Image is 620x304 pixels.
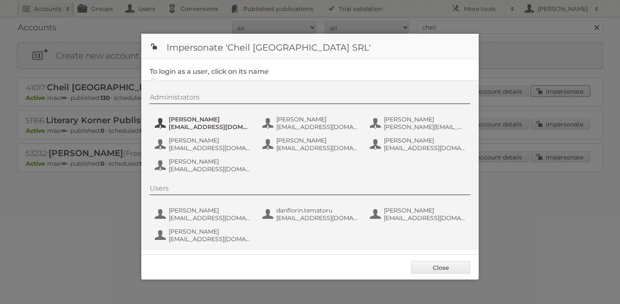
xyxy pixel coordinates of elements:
[276,214,358,222] span: [EMAIL_ADDRESS][DOMAIN_NAME]
[384,214,466,222] span: [EMAIL_ADDRESS][DOMAIN_NAME]
[150,67,269,75] legend: To login as a user, click on its name
[169,235,251,243] span: [EMAIL_ADDRESS][DOMAIN_NAME]
[169,123,251,131] span: [EMAIL_ADDRESS][DOMAIN_NAME]
[261,206,361,223] button: danflorin.tematoru [EMAIL_ADDRESS][DOMAIN_NAME]
[169,228,251,235] span: [PERSON_NAME]
[384,207,466,214] span: [PERSON_NAME]
[369,136,468,153] button: [PERSON_NAME] [EMAIL_ADDRESS][DOMAIN_NAME]
[169,158,251,165] span: [PERSON_NAME]
[276,123,358,131] span: [EMAIL_ADDRESS][DOMAIN_NAME]
[169,214,251,222] span: [EMAIL_ADDRESS][DOMAIN_NAME]
[169,144,251,152] span: [EMAIL_ADDRESS][DOMAIN_NAME]
[261,115,361,132] button: [PERSON_NAME] [EMAIL_ADDRESS][DOMAIN_NAME]
[261,136,361,153] button: [PERSON_NAME] [EMAIL_ADDRESS][DOMAIN_NAME]
[154,206,253,223] button: [PERSON_NAME] [EMAIL_ADDRESS][DOMAIN_NAME]
[169,116,251,123] span: [PERSON_NAME]
[154,115,253,132] button: [PERSON_NAME] [EMAIL_ADDRESS][DOMAIN_NAME]
[369,115,468,132] button: [PERSON_NAME] [PERSON_NAME][EMAIL_ADDRESS][DOMAIN_NAME]
[369,206,468,223] button: [PERSON_NAME] [EMAIL_ADDRESS][DOMAIN_NAME]
[169,165,251,173] span: [EMAIL_ADDRESS][DOMAIN_NAME]
[384,144,466,152] span: [EMAIL_ADDRESS][DOMAIN_NAME]
[150,93,470,104] div: Administrators
[276,137,358,144] span: [PERSON_NAME]
[276,207,358,214] span: danflorin.tematoru
[154,157,253,174] button: [PERSON_NAME] [EMAIL_ADDRESS][DOMAIN_NAME]
[384,137,466,144] span: [PERSON_NAME]
[150,184,470,195] div: Users
[169,207,251,214] span: [PERSON_NAME]
[384,116,466,123] span: [PERSON_NAME]
[276,144,358,152] span: [EMAIL_ADDRESS][DOMAIN_NAME]
[411,261,470,274] a: Close
[276,116,358,123] span: [PERSON_NAME]
[141,34,479,59] h1: Impersonate 'Cheil [GEOGRAPHIC_DATA] SRL'
[154,227,253,244] button: [PERSON_NAME] [EMAIL_ADDRESS][DOMAIN_NAME]
[154,136,253,153] button: [PERSON_NAME] [EMAIL_ADDRESS][DOMAIN_NAME]
[384,123,466,131] span: [PERSON_NAME][EMAIL_ADDRESS][DOMAIN_NAME]
[169,137,251,144] span: [PERSON_NAME]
